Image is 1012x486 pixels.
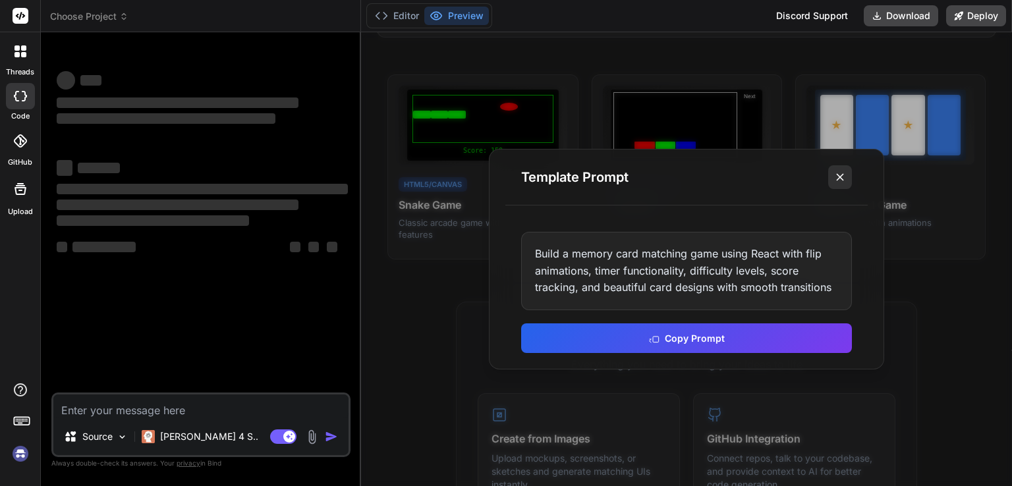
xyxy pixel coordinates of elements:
[290,242,300,252] span: ‌
[142,430,155,443] img: Claude 4 Sonnet
[521,323,852,353] button: Copy Prompt
[8,206,33,217] label: Upload
[304,429,320,445] img: attachment
[80,75,101,86] span: ‌
[57,113,275,124] span: ‌
[864,5,938,26] button: Download
[50,10,128,23] span: Choose Project
[521,168,629,186] h3: Template Prompt
[57,160,72,176] span: ‌
[57,215,249,226] span: ‌
[57,184,348,194] span: ‌
[78,163,120,173] span: ‌
[57,71,75,90] span: ‌
[325,430,338,443] img: icon
[327,242,337,252] span: ‌
[9,443,32,465] img: signin
[57,97,298,108] span: ‌
[82,430,113,443] p: Source
[6,67,34,78] label: threads
[521,232,852,310] div: Build a memory card matching game using React with flip animations, timer functionality, difficul...
[177,459,200,467] span: privacy
[11,111,30,122] label: code
[308,242,319,252] span: ‌
[8,157,32,168] label: GitHub
[57,242,67,252] span: ‌
[72,242,136,252] span: ‌
[424,7,489,25] button: Preview
[117,431,128,443] img: Pick Models
[160,430,258,443] p: [PERSON_NAME] 4 S..
[57,200,298,210] span: ‌
[370,7,424,25] button: Editor
[946,5,1006,26] button: Deploy
[51,457,351,470] p: Always double-check its answers. Your in Bind
[768,5,856,26] div: Discord Support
